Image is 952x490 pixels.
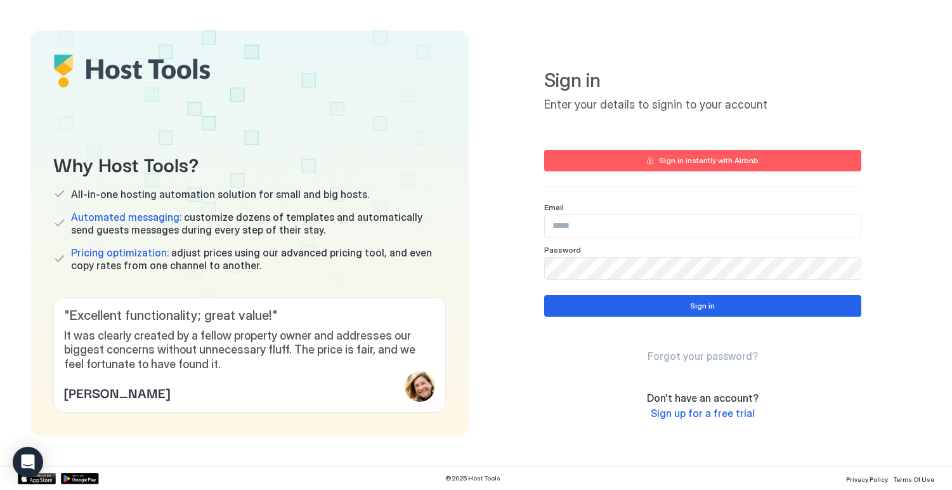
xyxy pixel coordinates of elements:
button: Sign in instantly with Airbnb [544,150,861,171]
span: It was clearly created by a fellow property owner and addresses our biggest concerns without unne... [64,329,435,372]
input: Input Field [545,258,861,279]
span: adjust prices using our advanced pricing tool, and even copy rates from one channel to another. [71,246,446,272]
span: Sign in [544,69,861,93]
span: Sign up for a free trial [651,407,755,420]
span: All-in-one hosting automation solution for small and big hosts. [71,188,369,201]
a: Privacy Policy [846,472,888,485]
span: Forgot your password? [648,350,758,362]
input: Input Field [545,215,861,237]
button: Sign in [544,295,861,317]
span: customize dozens of templates and automatically send guests messages during every step of their s... [71,211,446,236]
span: Automated messaging: [71,211,181,223]
a: Terms Of Use [893,472,934,485]
span: Terms Of Use [893,475,934,483]
a: App Store [18,473,56,484]
span: Password [544,245,581,255]
a: Google Play Store [61,473,99,484]
span: © 2025 Host Tools [445,474,500,482]
span: Pricing optimization: [71,246,169,259]
span: Enter your details to signin to your account [544,98,861,112]
span: " Excellent functionality; great value! " [64,308,435,324]
span: Privacy Policy [846,475,888,483]
span: Why Host Tools? [53,149,446,178]
a: Forgot your password? [648,350,758,363]
div: Open Intercom Messenger [13,447,43,477]
span: Email [544,202,564,212]
div: profile [405,371,435,402]
span: [PERSON_NAME] [64,383,170,402]
div: Sign in instantly with Airbnb [659,155,759,166]
span: Don't have an account? [647,392,759,404]
div: Sign in [690,300,715,312]
a: Sign up for a free trial [651,407,755,420]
